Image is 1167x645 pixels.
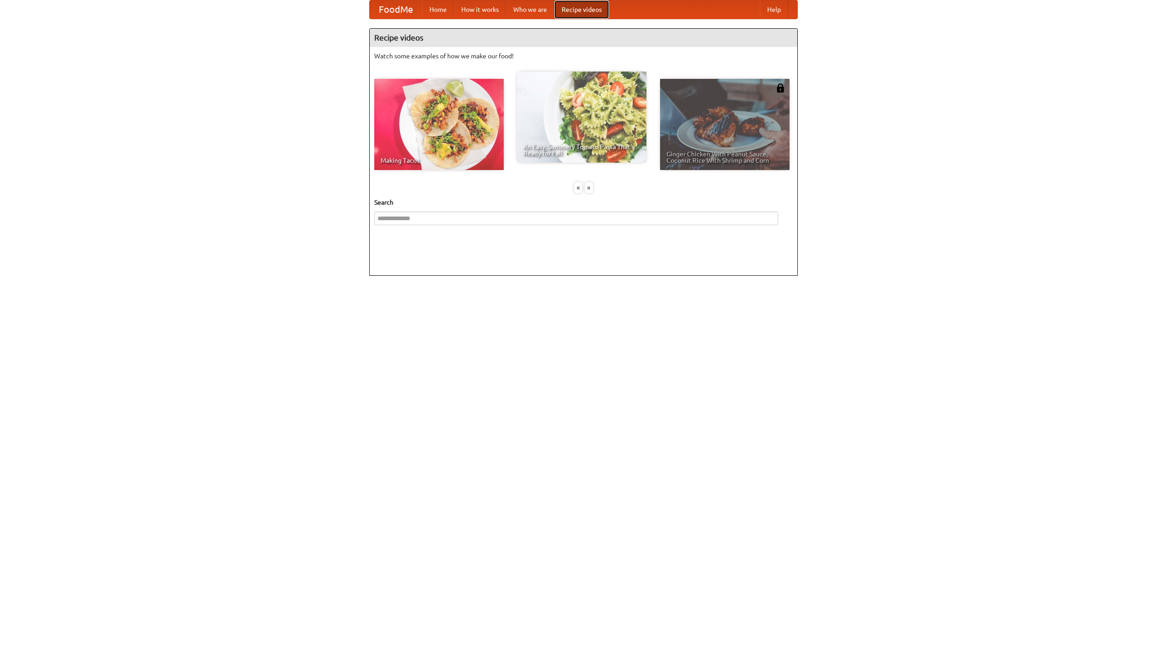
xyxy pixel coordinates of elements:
a: Who we are [506,0,554,19]
div: » [585,182,593,193]
h4: Recipe videos [370,29,797,47]
p: Watch some examples of how we make our food! [374,52,793,61]
div: « [574,182,582,193]
a: FoodMe [370,0,422,19]
a: Home [422,0,454,19]
a: An Easy, Summery Tomato Pasta That's Ready for Fall [517,72,646,163]
h5: Search [374,198,793,207]
span: Making Tacos [381,157,497,164]
a: How it works [454,0,506,19]
img: 483408.png [776,83,785,93]
a: Recipe videos [554,0,609,19]
a: Help [760,0,788,19]
a: Making Tacos [374,79,504,170]
span: An Easy, Summery Tomato Pasta That's Ready for Fall [523,144,640,156]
